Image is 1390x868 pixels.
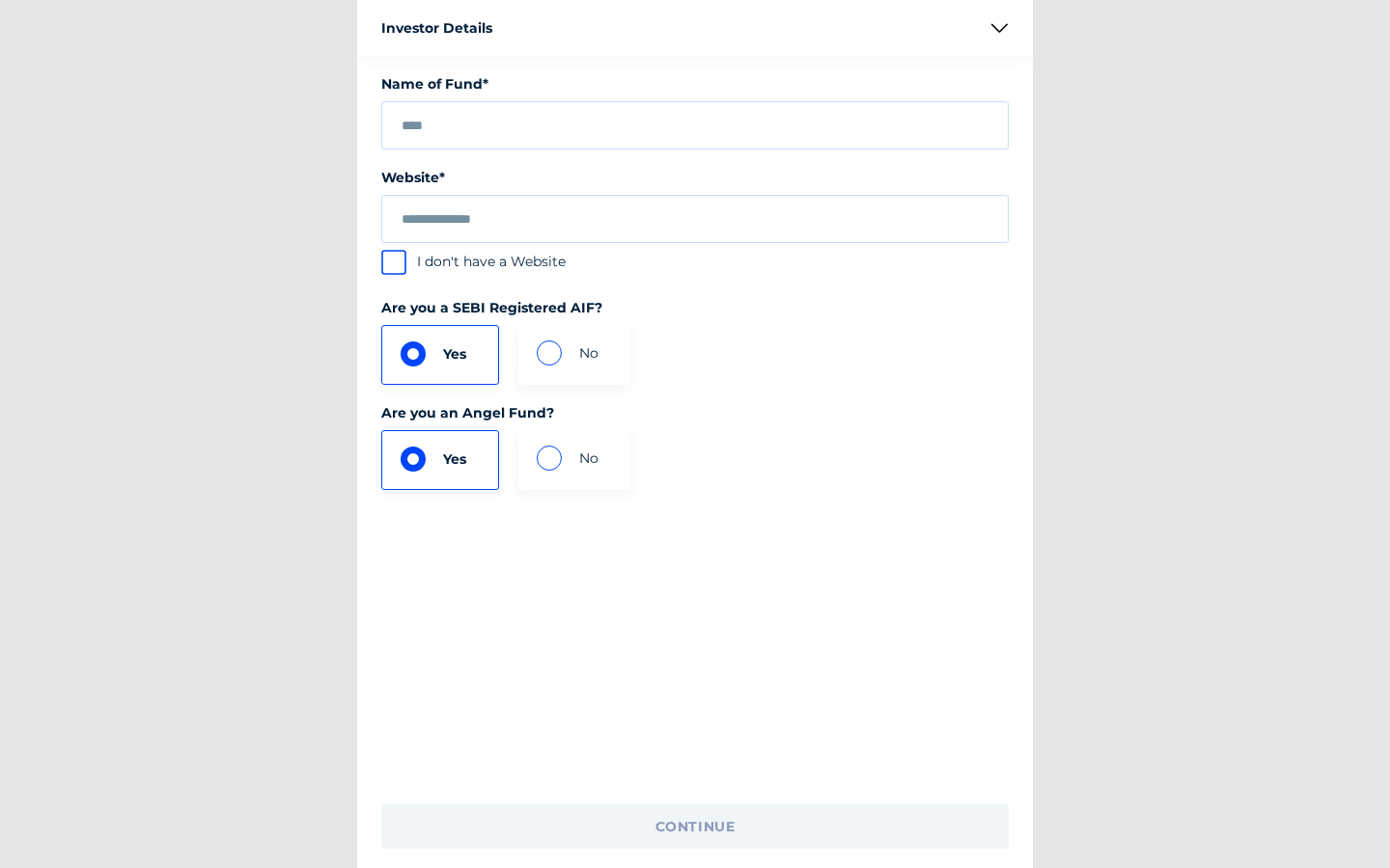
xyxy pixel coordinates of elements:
span: No [579,344,598,362]
mat-label: Name of Fund* [381,75,488,93]
img: dropdown.png [990,23,1009,33]
span: Yes [443,450,466,468]
span: Yes [443,345,466,363]
label: I don't have a Website [417,253,566,270]
mat-radio-group: inputConfig?.placeholder [381,325,1009,385]
mat-label: Website* [381,169,445,186]
mat-label: Are you a SEBI Registered AIF? [381,299,602,316]
div: Investor Details [381,19,492,37]
mat-label: Are you an Angel Fund? [381,404,554,421]
span: No [579,449,598,467]
mat-radio-group: inputConfig?.placeholder [381,430,1009,490]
